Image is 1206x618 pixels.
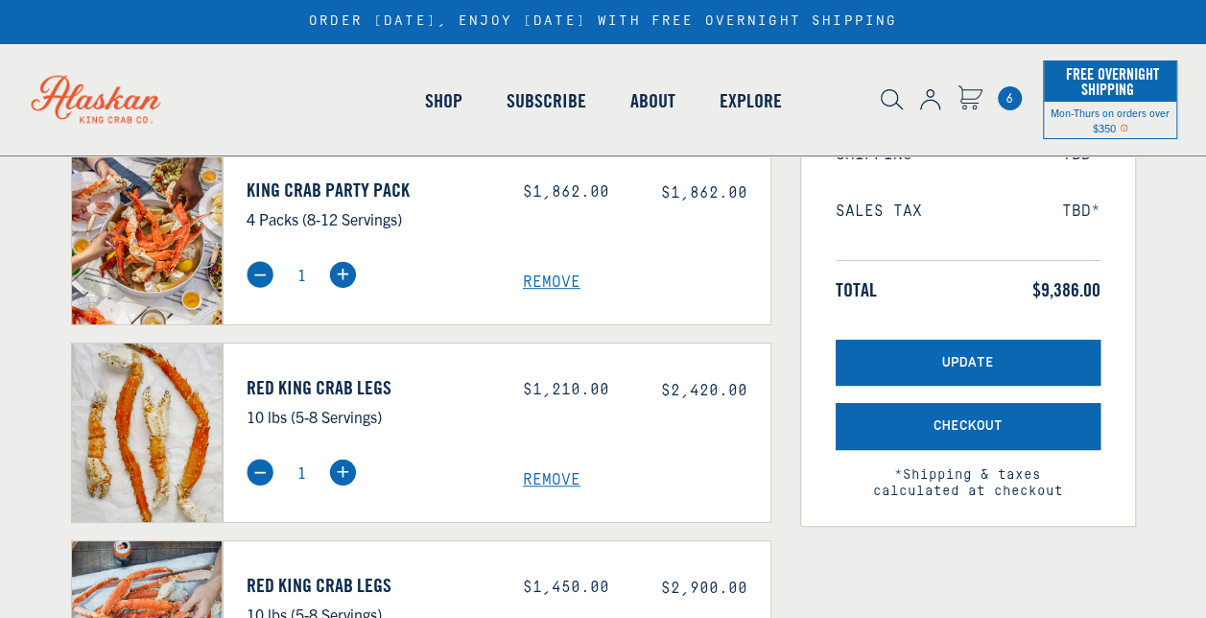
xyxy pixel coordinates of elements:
span: $2,420.00 [661,382,747,399]
a: Shop [403,46,485,155]
span: Total [836,278,877,301]
button: Update [836,340,1100,387]
img: plus [329,459,356,486]
a: Remove [523,471,770,489]
a: Remove [523,273,770,292]
button: Checkout [836,403,1100,450]
img: Red King Crab Legs - 10 lbs (5-8 Servings) [72,344,223,522]
a: Cart [998,86,1022,110]
span: Shipping Notice Icon [1120,121,1128,134]
span: $1,862.00 [661,184,747,202]
a: Red King Crab Legs [247,574,494,597]
span: Update [942,355,994,371]
img: King Crab Party Pack - 4 Packs (8-12 Servings) [72,146,223,324]
span: 6 [998,86,1022,110]
span: Checkout [934,418,1003,435]
span: $9,386.00 [1032,278,1100,301]
p: 4 Packs (8-12 Servings) [247,206,494,231]
p: 10 lbs (5-8 Servings) [247,404,494,429]
img: search [881,89,903,110]
span: $2,900.00 [661,580,747,597]
div: ORDER [DATE], ENJOY [DATE] WITH FREE OVERNIGHT SHIPPING [309,13,897,30]
div: $1,862.00 [523,183,632,202]
img: minus [247,459,273,486]
a: Cart [958,85,982,113]
img: account [920,89,940,110]
span: Mon-Thurs on orders over $350 [1051,106,1170,134]
a: About [608,46,698,155]
a: Red King Crab Legs [247,376,494,399]
div: $1,210.00 [523,381,632,399]
a: King Crab Party Pack [247,178,494,202]
span: Sales Tax [836,202,922,221]
img: Alaskan King Crab Co. logo [10,54,182,144]
span: *Shipping & taxes calculated at checkout [836,450,1100,500]
img: plus [329,261,356,288]
div: $1,450.00 [523,579,632,597]
a: Subscribe [485,46,608,155]
span: Free Overnight Shipping [1061,59,1159,104]
img: minus [247,261,273,288]
a: Explore [698,46,804,155]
